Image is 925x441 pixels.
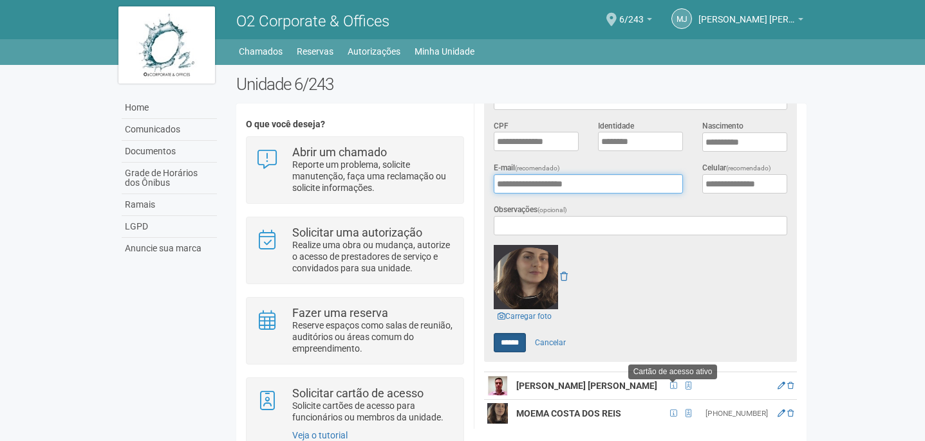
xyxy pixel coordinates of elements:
a: Autorizações [348,42,400,60]
a: Home [122,97,217,119]
img: user.png [487,403,508,424]
img: GetFile [494,245,558,309]
h2: Unidade 6/243 [236,75,807,94]
a: Remover [560,271,568,282]
a: Comunicados [122,119,217,141]
a: Carregar foto [494,309,556,323]
label: E-mail [494,162,560,174]
a: Editar membro [778,409,785,418]
p: Reporte um problema, solicite manutenção, faça uma reclamação ou solicite informações. [292,159,454,194]
a: Documentos [122,141,217,163]
span: (opcional) [537,206,567,213]
p: Realize uma obra ou mudança, autorize o acesso de prestadores de serviço e convidados para sua un... [292,239,454,274]
label: Nascimento [702,120,743,132]
p: Reserve espaços como salas de reunião, auditórios ou áreas comum do empreendimento. [292,319,454,354]
a: Minha Unidade [415,42,474,60]
span: O2 Corporate & Offices [236,12,389,30]
span: 6/243 [619,2,644,24]
div: Cartão de acesso ativo [628,364,718,379]
a: 6/243 [619,16,652,26]
a: Fazer uma reserva Reserve espaços como salas de reunião, auditórios ou áreas comum do empreendime... [256,307,454,354]
a: Excluir membro [787,381,794,390]
a: MJ [671,8,692,29]
a: LGPD [122,216,217,238]
strong: Solicitar uma autorização [292,226,422,239]
strong: Solicitar cartão de acesso [292,386,424,400]
label: Celular [702,162,771,174]
strong: MOEMA COSTA DOS REIS [516,408,621,419]
p: Solicite cartões de acesso para funcionários ou membros da unidade. [292,400,454,423]
a: Solicitar cartão de acesso Solicite cartões de acesso para funcionários ou membros da unidade. [256,388,454,423]
span: (recomendado) [515,165,560,172]
img: user.png [487,375,508,396]
label: Observações [494,204,567,216]
strong: Abrir um chamado [292,145,387,159]
a: Veja o tutorial [292,430,348,440]
a: Anuncie sua marca [122,238,217,259]
a: Cancelar [528,333,573,352]
img: logo.jpg [118,6,215,84]
label: CPF [494,120,509,132]
h4: O que você deseja? [246,120,464,129]
strong: Fazer uma reserva [292,306,388,319]
a: Solicitar uma autorização Realize uma obra ou mudança, autorize o acesso de prestadores de serviç... [256,227,454,274]
strong: [PERSON_NAME] [PERSON_NAME] [516,381,657,391]
span: MARIEL JULIAN BADO [698,2,795,24]
div: [PHONE_NUMBER] [705,408,771,419]
a: Chamados [239,42,283,60]
a: Excluir membro [787,409,794,418]
a: Reservas [297,42,333,60]
a: Editar membro [778,381,785,390]
a: Abrir um chamado Reporte um problema, solicite manutenção, faça uma reclamação ou solicite inform... [256,147,454,194]
a: Grade de Horários dos Ônibus [122,163,217,194]
label: Identidade [598,120,634,132]
a: Ramais [122,194,217,216]
a: [PERSON_NAME] [PERSON_NAME] [698,16,803,26]
span: (recomendado) [726,165,771,172]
